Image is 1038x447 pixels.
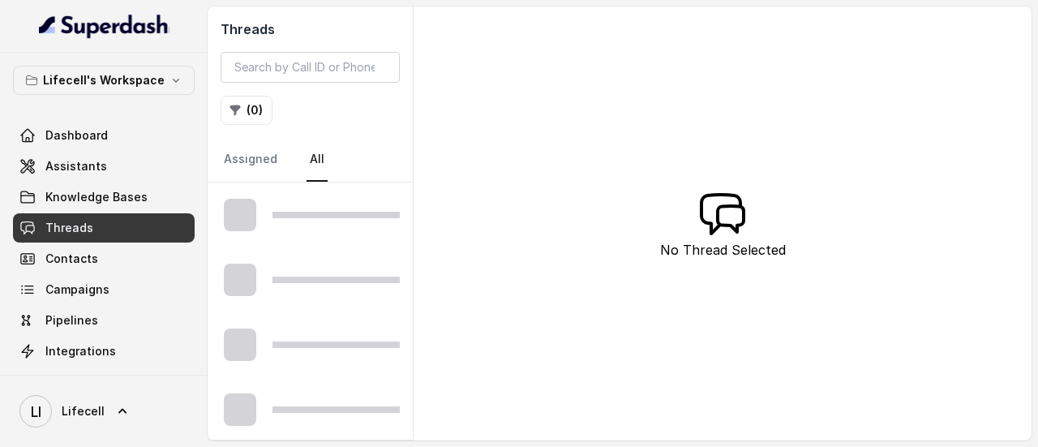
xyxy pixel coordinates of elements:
button: Lifecell's Workspace [13,66,195,95]
button: (0) [221,96,272,125]
a: Dashboard [13,121,195,150]
p: Lifecell's Workspace [43,71,165,90]
a: Threads [13,213,195,243]
span: Integrations [45,343,116,359]
a: Knowledge Bases [13,183,195,212]
a: Lifecell [13,389,195,434]
span: Dashboard [45,127,108,144]
span: Campaigns [45,282,109,298]
a: API Settings [13,367,195,397]
a: Assistants [13,152,195,181]
a: Pipelines [13,306,195,335]
a: Contacts [13,244,195,273]
input: Search by Call ID or Phone Number [221,52,400,83]
a: Campaigns [13,275,195,304]
nav: Tabs [221,138,400,182]
img: light.svg [39,13,169,39]
span: Knowledge Bases [45,189,148,205]
h2: Threads [221,19,400,39]
span: Threads [45,220,93,236]
p: No Thread Selected [660,240,786,260]
a: Integrations [13,337,195,366]
a: All [307,138,328,182]
span: Pipelines [45,312,98,329]
span: API Settings [45,374,116,390]
span: Assistants [45,158,107,174]
span: Lifecell [62,403,105,419]
text: LI [31,403,41,420]
span: Contacts [45,251,98,267]
a: Assigned [221,138,281,182]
